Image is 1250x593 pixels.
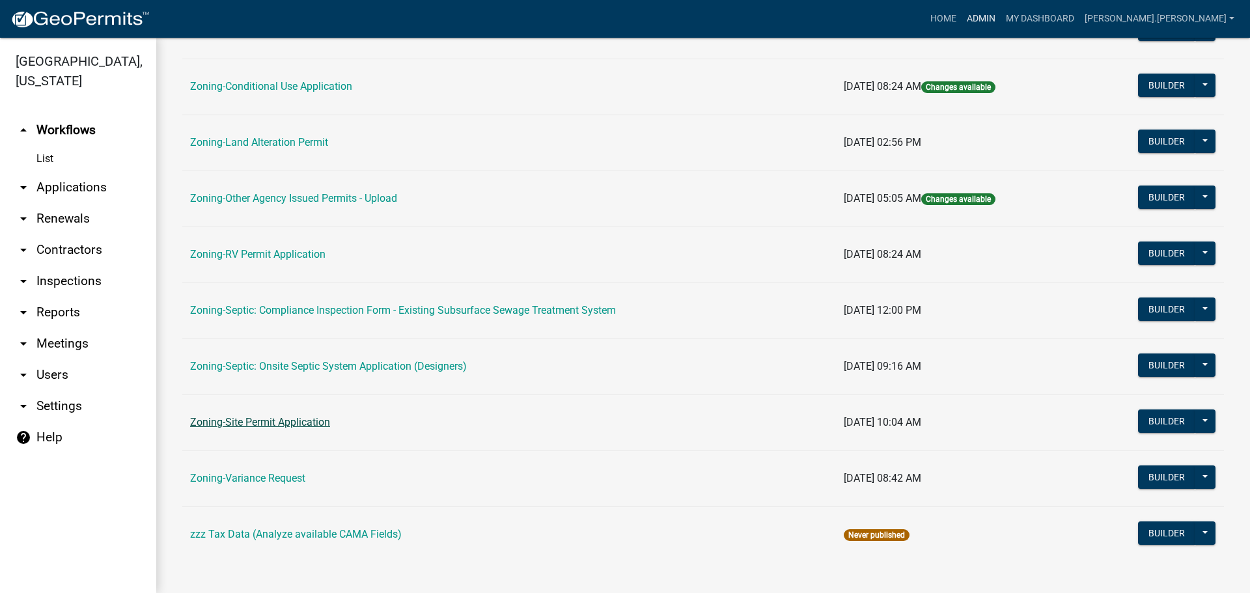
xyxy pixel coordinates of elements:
a: Zoning-Site Permit Application [190,416,330,428]
a: Zoning-Land Alteration Permit [190,136,328,148]
button: Builder [1138,18,1195,41]
i: arrow_drop_down [16,398,31,414]
a: My Dashboard [1001,7,1079,31]
a: Zoning-Septic: Compliance Inspection Form - Existing Subsurface Sewage Treatment System [190,304,616,316]
span: [DATE] 02:56 PM [844,136,921,148]
a: Zoning-Septic: Onsite Septic System Application (Designers) [190,360,467,372]
i: help [16,430,31,445]
span: [DATE] 08:24 AM [844,80,921,92]
a: [PERSON_NAME].[PERSON_NAME] [1079,7,1240,31]
button: Builder [1138,465,1195,489]
i: arrow_drop_down [16,336,31,352]
i: arrow_drop_down [16,273,31,289]
button: Builder [1138,74,1195,97]
span: [DATE] 05:05 AM [844,192,921,204]
button: Builder [1138,297,1195,321]
button: Builder [1138,130,1195,153]
a: zzz Tax Data (Analyze available CAMA Fields) [190,528,402,540]
span: [DATE] 08:24 AM [844,248,921,260]
i: arrow_drop_down [16,305,31,320]
a: Zoning-Conditional Use Application [190,80,352,92]
a: Zoning-Variance Request [190,472,305,484]
i: arrow_drop_down [16,180,31,195]
span: Never published [844,529,910,541]
button: Builder [1138,353,1195,377]
i: arrow_drop_up [16,122,31,138]
span: Changes available [921,81,995,93]
span: Changes available [921,193,995,205]
button: Builder [1138,186,1195,209]
a: Home [925,7,962,31]
i: arrow_drop_down [16,242,31,258]
a: Zoning-RV Permit Application [190,248,326,260]
span: [DATE] 08:42 AM [844,472,921,484]
a: Zoning-Other Agency Issued Permits - Upload [190,192,397,204]
i: arrow_drop_down [16,367,31,383]
span: [DATE] 12:00 PM [844,304,921,316]
span: [DATE] 10:04 AM [844,416,921,428]
i: arrow_drop_down [16,211,31,227]
button: Builder [1138,409,1195,433]
button: Builder [1138,521,1195,545]
span: [DATE] 09:16 AM [844,360,921,372]
a: Admin [962,7,1001,31]
button: Builder [1138,241,1195,265]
